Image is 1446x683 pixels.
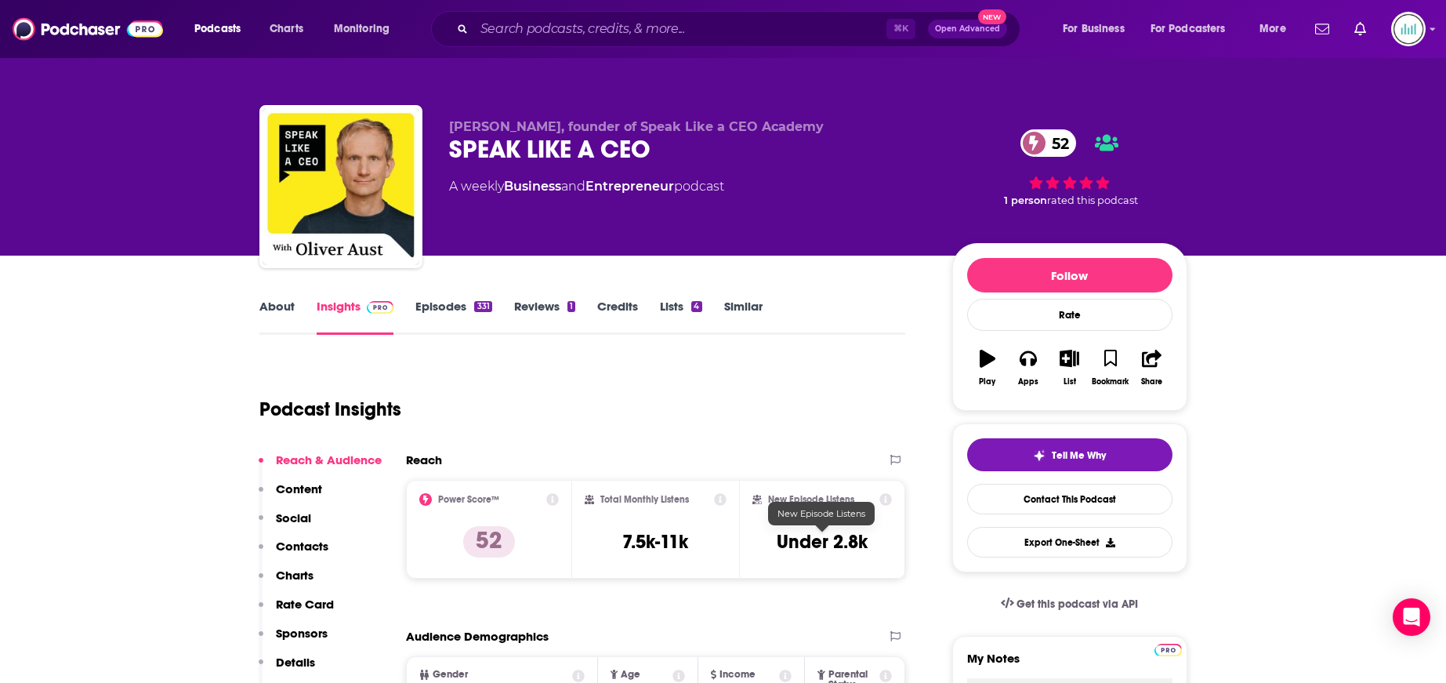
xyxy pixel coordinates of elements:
[597,299,638,335] a: Credits
[270,18,303,40] span: Charts
[1020,129,1077,157] a: 52
[1309,16,1335,42] a: Show notifications dropdown
[1047,194,1138,206] span: rated this podcast
[768,494,854,505] h2: New Episode Listens
[622,530,688,554] h3: 7.5k-11k
[259,481,322,510] button: Content
[433,670,468,680] span: Gender
[276,510,311,525] p: Social
[317,299,394,335] a: InsightsPodchaser Pro
[967,651,1172,678] label: My Notes
[1036,129,1077,157] span: 52
[276,568,313,583] p: Charts
[1393,598,1430,636] div: Open Intercom Messenger
[276,539,328,554] p: Contacts
[323,16,410,42] button: open menu
[1017,598,1138,611] span: Get this podcast via API
[438,494,499,505] h2: Power Score™
[259,510,311,539] button: Social
[952,119,1187,216] div: 52 1 personrated this podcast
[474,16,886,42] input: Search podcasts, credits, & more...
[621,670,640,680] span: Age
[600,494,689,505] h2: Total Monthly Listens
[1391,12,1426,46] button: Show profile menu
[1052,449,1106,462] span: Tell Me Why
[276,452,382,467] p: Reach & Audience
[979,377,995,387] div: Play
[259,452,382,481] button: Reach & Audience
[967,527,1172,558] button: Export One-Sheet
[978,9,1006,24] span: New
[777,530,868,554] h3: Under 2.8k
[1033,449,1046,462] img: tell me why sparkle
[263,108,419,265] img: SPEAK LIKE A CEO
[1049,340,1089,396] button: List
[719,670,756,680] span: Income
[777,508,865,519] span: New Episode Listens
[276,655,315,670] p: Details
[276,597,334,612] p: Rate Card
[1248,16,1306,42] button: open menu
[1004,194,1047,206] span: 1 person
[886,19,915,39] span: ⌘ K
[1131,340,1172,396] button: Share
[567,301,575,312] div: 1
[406,452,442,467] h2: Reach
[1063,18,1125,40] span: For Business
[1259,18,1286,40] span: More
[259,597,334,626] button: Rate Card
[967,438,1172,471] button: tell me why sparkleTell Me Why
[463,526,515,558] p: 52
[259,568,313,597] button: Charts
[724,299,763,335] a: Similar
[585,179,674,194] a: Entrepreneur
[561,179,585,194] span: and
[1141,377,1162,387] div: Share
[259,626,328,655] button: Sponsors
[660,299,701,335] a: Lists4
[474,301,491,312] div: 331
[967,258,1172,292] button: Follow
[259,539,328,568] button: Contacts
[1064,377,1076,387] div: List
[1154,644,1182,656] img: Podchaser Pro
[446,11,1035,47] div: Search podcasts, credits, & more...
[935,25,1000,33] span: Open Advanced
[1154,641,1182,656] a: Pro website
[13,14,163,44] img: Podchaser - Follow, Share and Rate Podcasts
[415,299,491,335] a: Episodes331
[406,629,549,644] h2: Audience Demographics
[276,626,328,641] p: Sponsors
[967,484,1172,514] a: Contact This Podcast
[449,119,824,134] span: [PERSON_NAME], founder of Speak Like a CEO Academy
[1391,12,1426,46] span: Logged in as podglomerate
[194,18,241,40] span: Podcasts
[449,177,724,196] div: A weekly podcast
[1151,18,1226,40] span: For Podcasters
[504,179,561,194] a: Business
[334,18,390,40] span: Monitoring
[276,481,322,496] p: Content
[259,299,295,335] a: About
[514,299,575,335] a: Reviews1
[1052,16,1144,42] button: open menu
[259,16,313,42] a: Charts
[1018,377,1038,387] div: Apps
[967,340,1008,396] button: Play
[367,301,394,314] img: Podchaser Pro
[1140,16,1248,42] button: open menu
[1092,377,1129,387] div: Bookmark
[259,398,401,421] h1: Podcast Insights
[988,585,1151,623] a: Get this podcast via API
[691,301,701,312] div: 4
[928,20,1007,38] button: Open AdvancedNew
[183,16,261,42] button: open menu
[1391,12,1426,46] img: User Profile
[1090,340,1131,396] button: Bookmark
[1348,16,1372,42] a: Show notifications dropdown
[1008,340,1049,396] button: Apps
[967,299,1172,331] div: Rate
